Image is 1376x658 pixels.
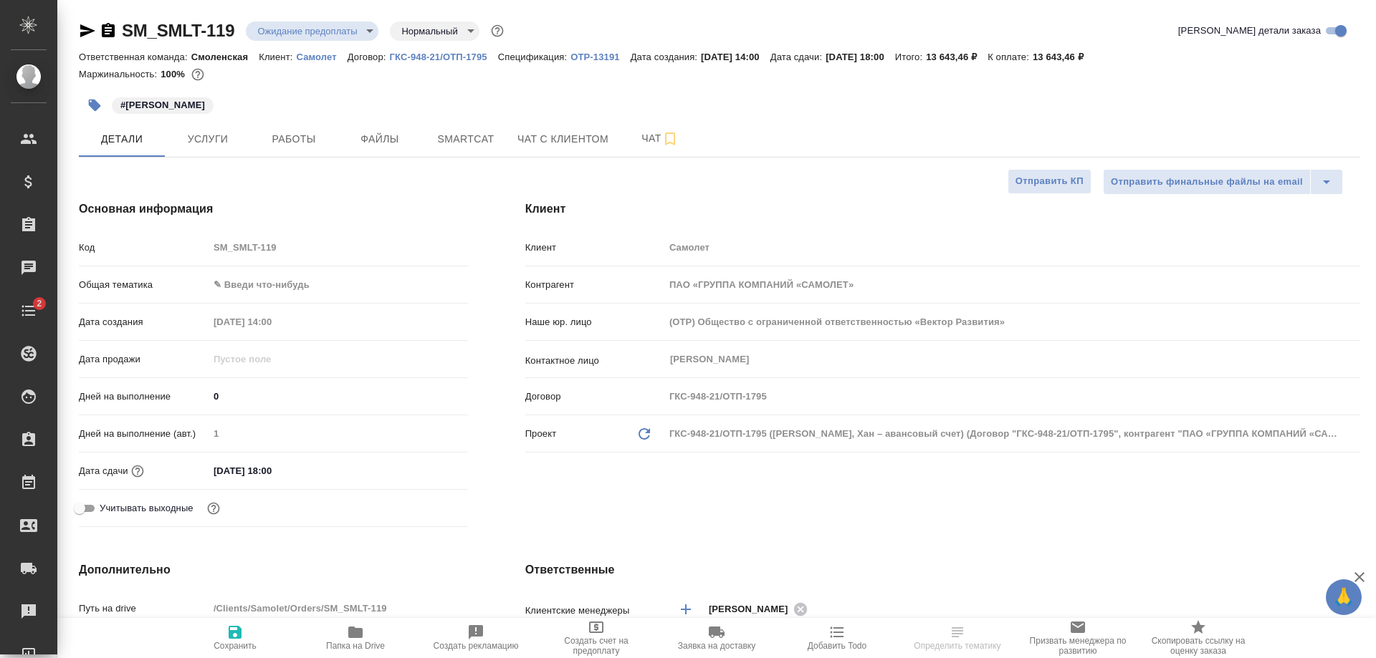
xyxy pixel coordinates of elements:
p: Спецификация: [498,52,570,62]
p: Код [79,241,209,255]
div: ✎ Введи что-нибудь [214,278,451,292]
button: Создать счет на предоплату [536,618,656,658]
button: Отправить КП [1008,169,1091,194]
p: Дата сдачи [79,464,128,478]
a: SM_SMLT-119 [122,21,234,40]
span: Чат с клиентом [517,130,608,148]
button: 🙏 [1326,579,1362,615]
input: Пустое поле [664,311,1360,332]
p: Общая тематика [79,278,209,292]
input: Пустое поле [664,274,1360,295]
button: Папка на Drive [295,618,416,658]
p: Ответственная команда: [79,52,191,62]
p: [DATE] 18:00 [826,52,895,62]
div: ГКС-948-21/ОТП-1795 ([PERSON_NAME], Хан – авансовый счет) (Договор "ГКС-948-21/ОТП-1795", контраг... [664,422,1360,446]
h4: Основная информация [79,200,468,218]
p: 13 643,46 ₽ [1033,52,1094,62]
p: Дата сдачи: [770,52,826,62]
span: Создать рекламацию [434,641,519,651]
p: Договор: [348,52,390,62]
div: Ожидание предоплаты [390,21,479,41]
button: Добавить менеджера [669,592,703,626]
button: Определить тематику [897,618,1018,658]
span: 🙏 [1332,582,1356,612]
p: Контрагент [525,278,664,292]
span: Заявка на доставку [678,641,755,651]
h4: Дополнительно [79,561,468,579]
a: ГКС-948-21/ОТП-1795 [389,50,497,62]
p: ГКС-948-21/ОТП-1795 [389,52,497,62]
p: [DATE] 14:00 [701,52,770,62]
p: К оплате: [988,52,1033,62]
span: [PERSON_NAME] [709,602,797,616]
span: Добавить Todo [808,641,866,651]
input: Пустое поле [209,598,468,619]
input: Пустое поле [664,386,1360,407]
span: Smartcat [431,130,500,148]
span: Призвать менеджера по развитию [1026,636,1129,656]
input: Пустое поле [664,237,1360,258]
button: Доп статусы указывают на важность/срочность заказа [488,21,507,40]
button: Добавить Todo [777,618,897,658]
span: Услуги [173,130,242,148]
span: белоусова жанна [110,98,215,110]
p: Дата создания: [631,52,701,62]
p: Дата создания [79,315,209,329]
span: Отправить финальные файлы на email [1111,174,1303,190]
span: Сохранить [214,641,257,651]
span: Определить тематику [914,641,1000,651]
button: Ожидание предоплаты [253,25,361,37]
a: OTP-13191 [570,50,630,62]
span: Учитывать выходные [100,501,193,516]
button: Нормальный [397,25,462,37]
input: Пустое поле [209,423,468,444]
input: ✎ Введи что-нибудь [209,460,334,481]
span: Отправить КП [1016,173,1084,190]
button: Отправить финальные файлы на email [1103,169,1311,195]
button: Сохранить [175,618,295,658]
p: Дней на выполнение (авт.) [79,427,209,441]
button: Скопировать ссылку для ЯМессенджера [79,22,96,39]
p: Итого: [895,52,926,62]
p: #[PERSON_NAME] [120,98,205,112]
p: Дата продажи [79,352,209,367]
input: Пустое поле [209,311,334,332]
a: Самолет [296,50,347,62]
input: Пустое поле [209,349,334,369]
p: 13 643,46 ₽ [926,52,988,62]
p: Клиентские менеджеры [525,604,664,618]
p: Клиент: [259,52,296,62]
button: Заявка на доставку [656,618,777,658]
button: 0.00 RUB; [188,65,207,84]
p: Клиент [525,241,664,255]
span: 2 [28,296,50,311]
button: Создать рекламацию [416,618,536,658]
button: Добавить тэг [79,89,110,121]
p: 100% [161,69,188,79]
a: 2 [4,293,54,329]
h4: Ответственные [525,561,1360,579]
p: Маржинальность: [79,69,161,79]
svg: Подписаться [661,130,679,147]
p: Путь на drive [79,601,209,616]
div: [PERSON_NAME] [709,600,812,618]
p: Договор [525,390,664,404]
h4: Клиент [525,200,1360,218]
span: Работы [259,130,328,148]
button: Скопировать ссылку [100,22,117,39]
p: Смоленская [191,52,259,62]
button: Если добавить услуги и заполнить их объемом, то дата рассчитается автоматически [128,462,147,480]
input: Пустое поле [209,237,468,258]
p: Самолет [296,52,347,62]
span: [PERSON_NAME] детали заказа [1178,24,1321,38]
span: Детали [87,130,156,148]
p: OTP-13191 [570,52,630,62]
p: Наше юр. лицо [525,315,664,329]
p: Проект [525,427,557,441]
input: ✎ Введи что-нибудь [209,386,468,407]
span: Создать счет на предоплату [545,636,648,656]
div: Ожидание предоплаты [246,21,378,41]
button: Призвать менеджера по развитию [1018,618,1138,658]
div: ✎ Введи что-нибудь [209,273,468,297]
button: Выбери, если сб и вс нужно считать рабочими днями для выполнения заказа. [204,499,223,518]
